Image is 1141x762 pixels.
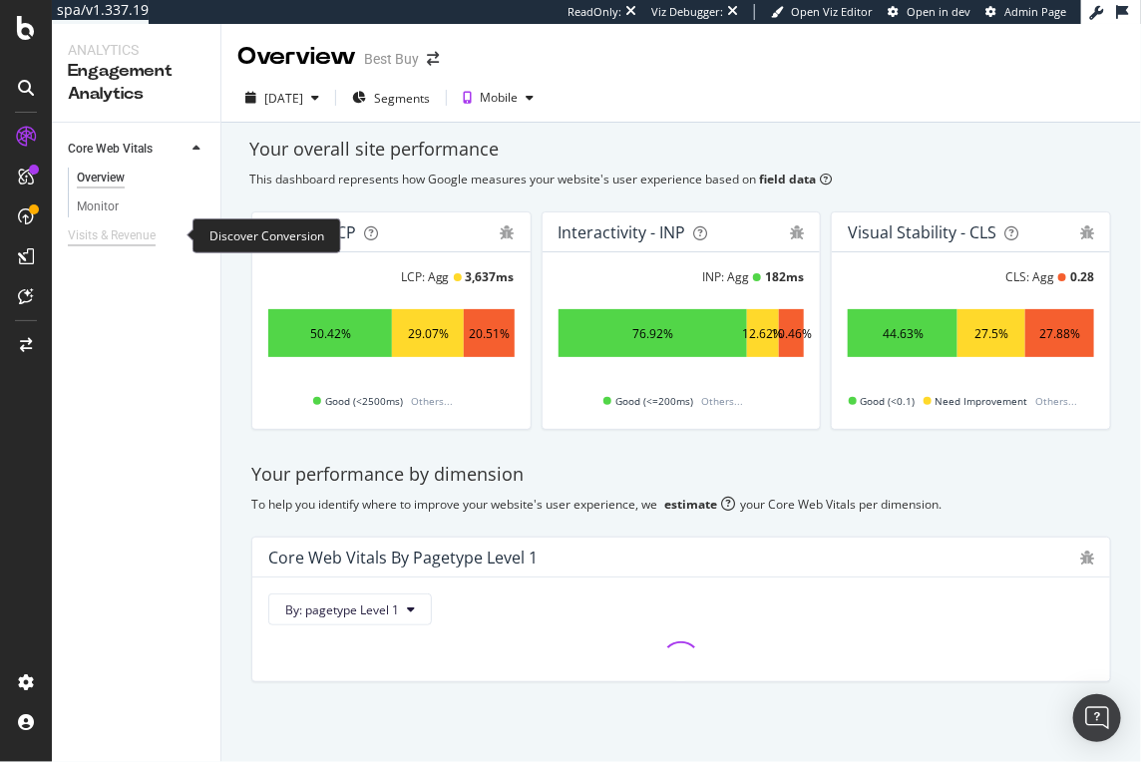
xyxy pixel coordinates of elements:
[374,90,430,107] span: Segments
[469,325,510,342] div: 20.51%
[771,4,873,20] a: Open Viz Editor
[68,139,187,160] a: Core Web Vitals
[77,196,206,217] a: Monitor
[344,82,438,114] button: Segments
[501,225,515,239] div: bug
[408,325,449,342] div: 29.07%
[192,218,341,253] div: Discover Conversion
[264,90,303,107] div: [DATE]
[325,389,403,413] span: Good (<2500ms)
[1039,325,1080,342] div: 27.88%
[742,325,783,342] div: 12.62%
[68,225,176,246] a: Visits & Revenue
[77,168,206,189] a: Overview
[249,137,1113,163] div: Your overall site performance
[480,92,518,104] div: Mobile
[664,496,717,513] div: estimate
[651,4,723,20] div: Viz Debugger:
[888,4,970,20] a: Open in dev
[407,389,457,413] span: Others...
[268,593,432,625] button: By: pagetype Level 1
[77,196,119,217] div: Monitor
[1073,694,1121,742] div: Open Intercom Messenger
[791,4,873,19] span: Open Viz Editor
[237,82,327,114] button: [DATE]
[68,139,153,160] div: Core Web Vitals
[759,171,816,188] b: field data
[1080,551,1094,565] div: bug
[568,4,621,20] div: ReadOnly:
[310,325,351,342] div: 50.42%
[771,325,812,342] div: 10.46%
[883,325,924,342] div: 44.63%
[251,496,1111,513] div: To help you identify where to improve your website's user experience, we your Core Web Vitals per...
[364,49,419,69] div: Best Buy
[466,268,515,285] div: 3,637 ms
[77,168,125,189] div: Overview
[285,601,399,618] span: By: pagetype Level 1
[702,268,749,285] div: INP: Agg
[790,225,804,239] div: bug
[249,171,1113,188] div: This dashboard represents how Google measures your website's user experience based on
[861,389,916,413] span: Good (<0.1)
[765,268,804,285] div: 182 ms
[251,462,1111,488] div: Your performance by dimension
[455,82,542,114] button: Mobile
[974,325,1008,342] div: 27.5%
[559,222,686,242] div: Interactivity - INP
[985,4,1066,20] a: Admin Page
[401,268,450,285] div: LCP: Agg
[68,225,156,246] div: Visits & Revenue
[848,222,996,242] div: Visual Stability - CLS
[907,4,970,19] span: Open in dev
[1080,225,1094,239] div: bug
[936,389,1028,413] span: Need Improvement
[68,40,204,60] div: Analytics
[68,60,204,106] div: Engagement Analytics
[632,325,673,342] div: 76.92%
[237,40,356,74] div: Overview
[1070,268,1094,285] div: 0.28
[427,52,439,66] div: arrow-right-arrow-left
[697,389,747,413] span: Others...
[268,548,538,568] div: Core Web Vitals By pagetype Level 1
[1005,268,1054,285] div: CLS: Agg
[1032,389,1082,413] span: Others...
[615,389,693,413] span: Good (<=200ms)
[1004,4,1066,19] span: Admin Page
